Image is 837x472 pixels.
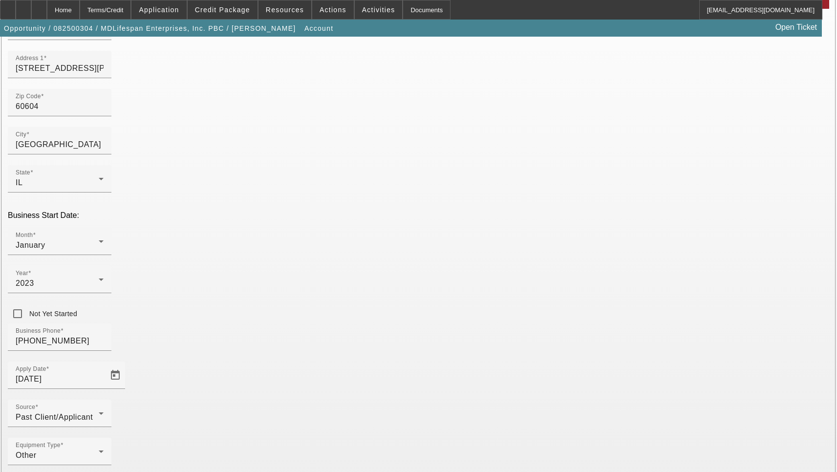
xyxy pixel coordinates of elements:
[8,211,829,220] p: Business Start Date:
[16,232,33,238] mat-label: Month
[772,19,821,36] a: Open Ticket
[188,0,258,19] button: Credit Package
[131,0,186,19] button: Application
[16,270,28,277] mat-label: Year
[16,93,41,100] mat-label: Zip Code
[106,365,125,385] button: Open calendar
[258,0,311,19] button: Resources
[16,404,35,410] mat-label: Source
[355,0,403,19] button: Activities
[16,279,34,287] span: 2023
[16,328,61,334] mat-label: Business Phone
[16,131,26,138] mat-label: City
[320,6,346,14] span: Actions
[195,6,250,14] span: Credit Package
[16,178,22,187] span: IL
[27,309,77,319] label: Not Yet Started
[16,413,93,421] span: Past Client/Applicant
[304,24,333,32] span: Account
[362,6,395,14] span: Activities
[16,442,61,449] mat-label: Equipment Type
[302,20,336,37] button: Account
[4,24,296,32] span: Opportunity / 082500304 / MDLifespan Enterprises, Inc. PBC / [PERSON_NAME]
[16,451,37,459] span: Other
[312,0,354,19] button: Actions
[266,6,304,14] span: Resources
[16,241,45,249] span: January
[16,55,43,62] mat-label: Address 1
[139,6,179,14] span: Application
[16,366,46,372] mat-label: Apply Date
[16,170,30,176] mat-label: State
